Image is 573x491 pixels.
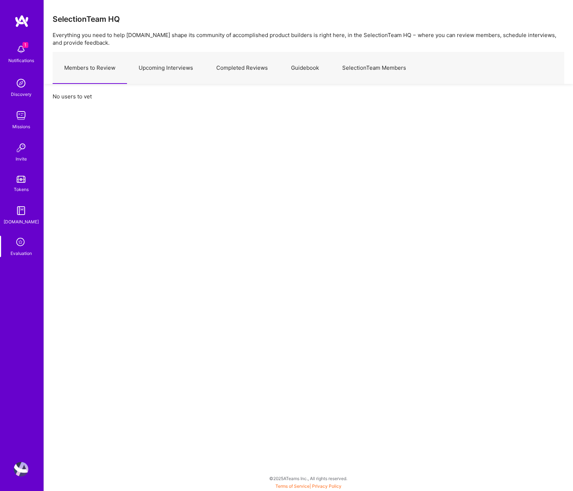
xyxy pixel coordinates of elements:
h3: SelectionTeam HQ [53,15,120,24]
a: User Avatar [12,462,30,476]
div: © 2025 ATeams Inc., All rights reserved. [44,469,573,487]
img: User Avatar [14,462,28,476]
img: bell [14,42,28,57]
div: No users to vet [44,84,573,118]
a: Upcoming Interviews [127,52,205,84]
span: | [275,483,341,489]
a: SelectionTeam Members [331,52,418,84]
p: Everything you need to help [DOMAIN_NAME] shape its community of accomplished product builders is... [53,31,564,46]
div: Missions [12,123,30,130]
img: Invite [14,141,28,155]
i: icon SelectionTeam [14,236,28,249]
div: Tokens [14,186,29,193]
div: Discovery [11,90,32,98]
a: Privacy Policy [312,483,341,489]
img: tokens [17,176,25,183]
a: Guidebook [279,52,331,84]
a: Completed Reviews [205,52,279,84]
div: [DOMAIN_NAME] [4,218,39,226]
span: 1 [22,42,28,48]
a: Terms of Service [275,483,310,489]
div: Evaluation [11,249,32,257]
img: teamwork [14,108,28,123]
img: guide book [14,203,28,218]
a: Members to Review [53,52,127,84]
div: Notifications [8,57,34,64]
img: discovery [14,76,28,90]
div: Invite [16,155,27,163]
img: logo [15,15,29,28]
